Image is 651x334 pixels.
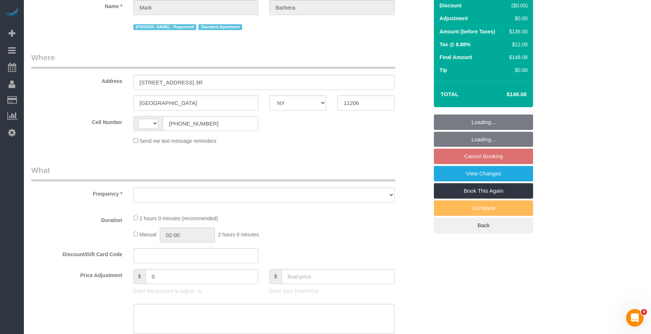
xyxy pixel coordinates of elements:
[641,309,647,315] span: 4
[269,269,281,284] span: $
[439,66,447,74] label: Tip
[26,116,128,126] label: Cell Number
[133,95,258,110] input: City
[439,15,468,22] label: Adjustment
[198,24,242,30] span: Standard Apartment
[26,75,128,85] label: Address
[26,214,128,224] label: Duration
[337,95,394,110] input: Zip Code
[626,309,644,327] iframe: Intercom live chat
[163,116,258,131] input: Cell Number
[439,28,495,35] label: Amount (before Taxes)
[26,188,128,197] label: Frequency *
[506,54,528,61] div: $148.08
[269,287,394,295] p: Enter your Final Price
[506,15,528,22] div: $0.00
[140,215,218,221] span: 2 hours 0 minutes (recommended)
[133,269,145,284] span: $
[26,248,128,258] label: Discount/Gift Card Code
[434,166,533,181] a: View Changes
[281,269,395,284] input: final price
[440,91,458,97] strong: Total
[133,24,196,30] span: [PERSON_NAME] - Requested
[439,54,472,61] label: Final Amount
[506,28,528,35] div: $136.00
[133,287,258,295] p: Enter the Amount to Adjust, or
[31,52,395,69] legend: Where
[506,66,528,74] div: $0.00
[140,138,216,144] span: Send me text message reminders
[485,91,526,98] h4: $148.08
[434,218,533,233] a: Back
[439,41,470,48] label: Tax @ 8.88%
[4,7,19,18] img: Automaid Logo
[218,232,259,237] span: 2 hours 0 minutes
[26,269,128,279] label: Price Adjustment
[140,232,157,237] span: Manual
[31,165,395,181] legend: What
[506,41,528,48] div: $12.08
[434,183,533,199] a: Book This Again
[506,2,528,9] div: ($0.00)
[439,2,461,9] label: Discount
